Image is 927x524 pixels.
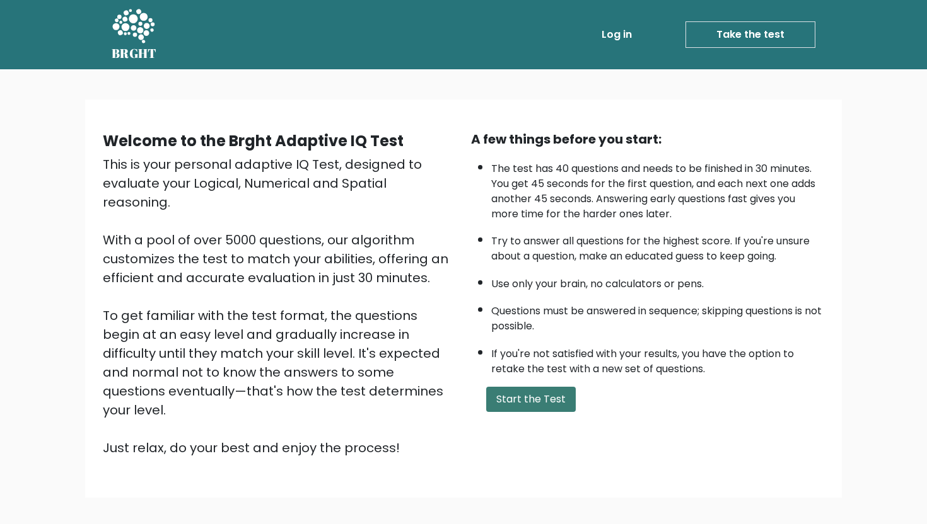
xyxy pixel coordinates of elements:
[491,340,824,377] li: If you're not satisfied with your results, you have the option to retake the test with a new set ...
[486,387,576,412] button: Start the Test
[112,46,157,61] h5: BRGHT
[103,130,404,151] b: Welcome to the Brght Adaptive IQ Test
[491,297,824,334] li: Questions must be answered in sequence; skipping questions is not possible.
[491,270,824,292] li: Use only your brain, no calculators or pens.
[103,155,456,457] div: This is your personal adaptive IQ Test, designed to evaluate your Logical, Numerical and Spatial ...
[491,227,824,264] li: Try to answer all questions for the highest score. If you're unsure about a question, make an edu...
[685,21,815,48] a: Take the test
[112,5,157,64] a: BRGHT
[597,22,637,47] a: Log in
[471,130,824,149] div: A few things before you start:
[491,155,824,222] li: The test has 40 questions and needs to be finished in 30 minutes. You get 45 seconds for the firs...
